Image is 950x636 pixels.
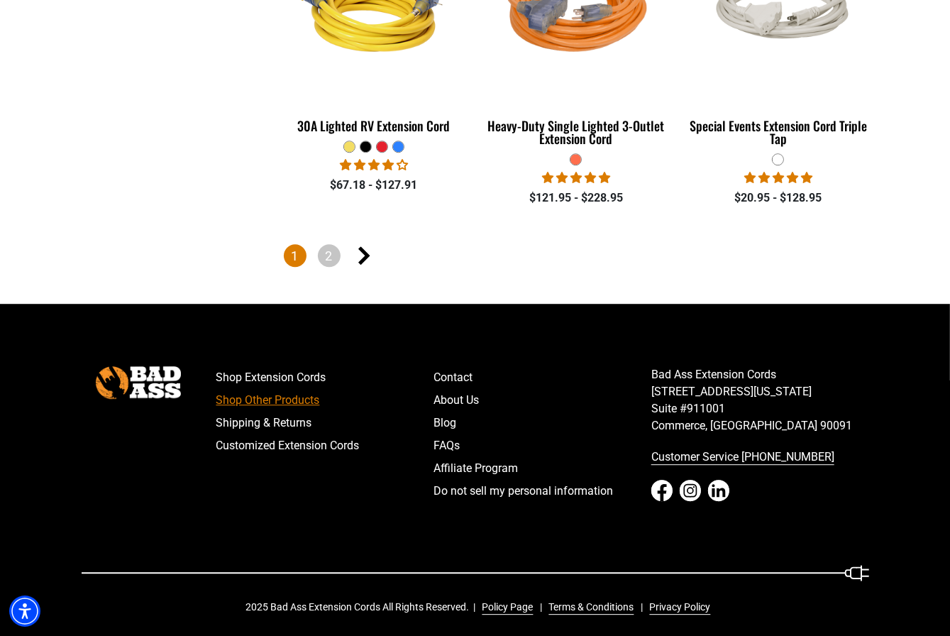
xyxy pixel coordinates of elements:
[687,119,868,145] div: Special Events Extension Cord Triple Tap
[318,244,341,267] a: Page 2
[9,596,40,627] div: Accessibility Menu
[651,446,869,468] a: call 833-674-1699
[433,457,651,480] a: Affiliate Program
[644,600,711,615] a: Privacy Policy
[433,434,651,457] a: FAQs
[284,177,465,194] div: $67.18 - $127.91
[340,158,408,172] span: 4.11 stars
[433,366,651,389] a: Contact
[96,366,181,398] img: Bad Ass Extension Cords
[485,119,666,145] div: Heavy-Duty Single Lighted 3-Outlet Extension Cord
[216,434,434,457] a: Customized Extension Cords
[477,600,534,615] a: Policy Page
[543,600,634,615] a: Terms & Conditions
[216,366,434,389] a: Shop Extension Cords
[433,412,651,434] a: Blog
[284,244,306,267] span: Page 1
[485,190,666,207] div: $121.95 - $228.95
[246,600,721,615] div: 2025 Bad Ass Extension Cords All Rights Reserved.
[744,171,812,185] span: 5.00 stars
[352,244,375,267] a: Next page
[216,412,434,434] a: Shipping & Returns
[433,389,651,412] a: About Us
[651,366,869,434] p: Bad Ass Extension Cords [STREET_ADDRESS][US_STATE] Suite #911001 Commerce, [GEOGRAPHIC_DATA] 90091
[542,171,610,185] span: 5.00 stars
[687,190,868,207] div: $20.95 - $128.95
[284,244,869,270] nav: Pagination
[216,389,434,412] a: Shop Other Products
[651,480,673,501] a: Facebook - open in a new tab
[680,480,701,501] a: Instagram - open in a new tab
[433,480,651,503] a: Do not sell my personal information
[284,119,465,132] div: 30A Lighted RV Extension Cord
[708,480,729,501] a: LinkedIn - open in a new tab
